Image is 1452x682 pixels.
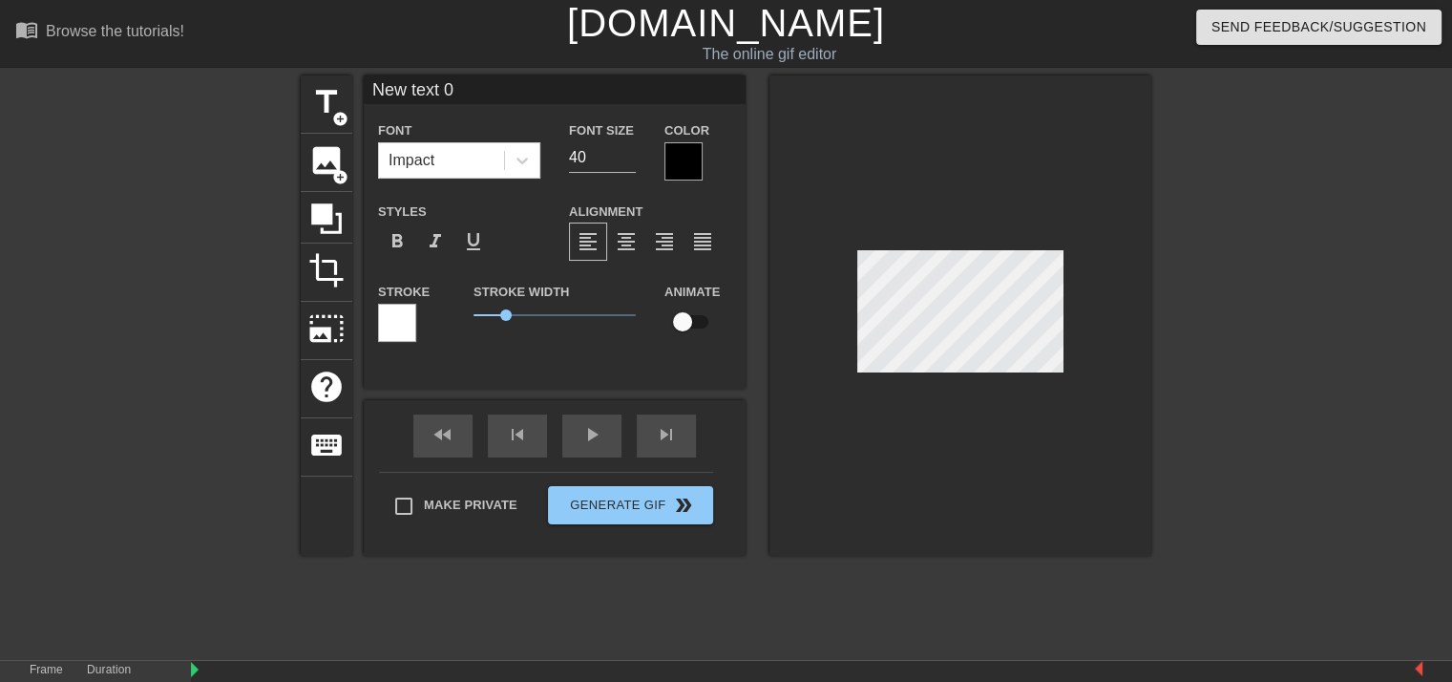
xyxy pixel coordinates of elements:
span: format_align_justify [691,230,714,253]
img: bound-end.png [1415,661,1422,676]
span: skip_previous [506,423,529,446]
span: skip_next [655,423,678,446]
span: menu_book [15,18,38,41]
label: Color [664,121,709,140]
span: format_align_left [577,230,600,253]
span: add_circle [332,169,348,185]
label: Font Size [569,121,634,140]
a: [DOMAIN_NAME] [567,2,885,44]
span: photo_size_select_large [308,310,345,347]
label: Duration [87,665,131,676]
span: Make Private [424,496,517,515]
span: format_bold [386,230,409,253]
div: Browse the tutorials! [46,23,184,39]
label: Font [378,121,411,140]
span: format_align_right [653,230,676,253]
span: Generate Gif [556,494,705,517]
button: Generate Gif [548,486,713,524]
span: double_arrow [672,494,695,517]
span: add_circle [332,111,348,127]
label: Animate [664,283,720,302]
span: format_align_center [615,230,638,253]
div: The online gif editor [494,43,1045,66]
span: format_italic [424,230,447,253]
label: Styles [378,202,427,222]
span: title [308,84,345,120]
span: format_underline [462,230,485,253]
span: crop [308,252,345,288]
button: Send Feedback/Suggestion [1196,10,1441,45]
label: Stroke [378,283,430,302]
div: Impact [389,149,434,172]
span: fast_rewind [431,423,454,446]
span: image [308,142,345,179]
span: Send Feedback/Suggestion [1211,15,1426,39]
label: Stroke Width [473,283,569,302]
span: help [308,369,345,405]
label: Alignment [569,202,642,222]
span: keyboard [308,427,345,463]
a: Browse the tutorials! [15,18,184,48]
span: play_arrow [580,423,603,446]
